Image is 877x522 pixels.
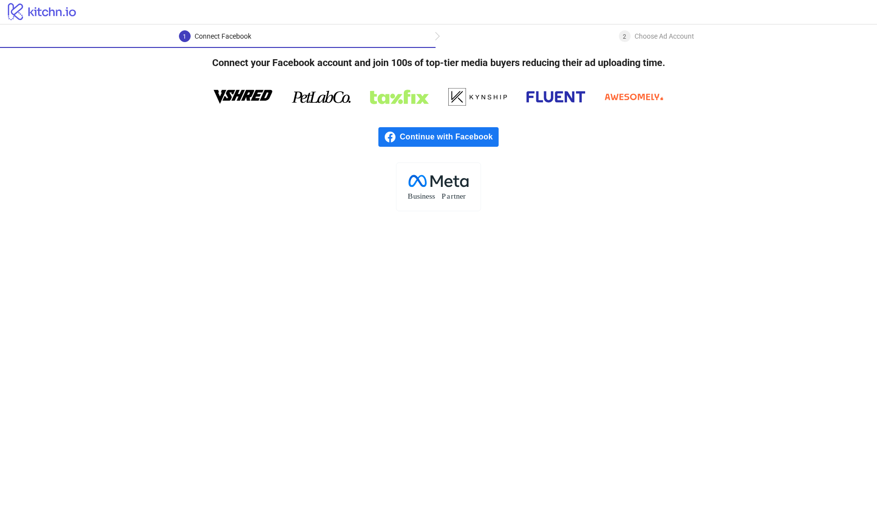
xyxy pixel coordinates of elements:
[623,33,626,40] span: 2
[447,192,450,200] tspan: a
[451,192,454,200] tspan: r
[408,192,413,200] tspan: B
[635,30,694,42] div: Choose Ad Account
[378,127,499,147] a: Continue with Facebook
[400,127,499,147] span: Continue with Facebook
[183,33,186,40] span: 1
[441,192,446,200] tspan: P
[195,30,251,42] div: Connect Facebook
[197,48,681,77] h4: Connect your Facebook account and join 100s of top-tier media buyers reducing their ad uploading ...
[454,192,466,200] tspan: tner
[413,192,435,200] tspan: usiness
